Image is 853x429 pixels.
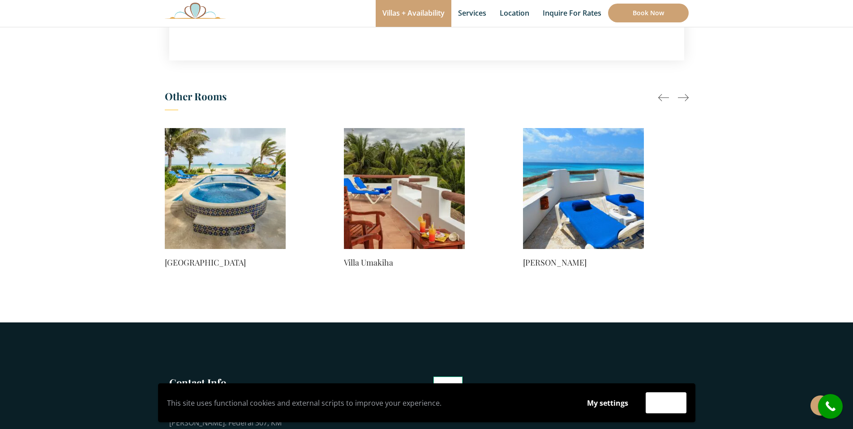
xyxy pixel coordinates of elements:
[433,377,463,420] img: Tripadvisor
[523,256,644,269] a: [PERSON_NAME]
[165,87,689,110] h3: Other Rooms
[579,393,637,413] button: My settings
[608,4,689,22] a: Book Now
[169,376,286,389] h3: Contact Info
[344,256,465,269] a: Villa Umakiha
[167,396,570,410] p: This site uses functional cookies and external scripts to improve your experience.
[646,392,686,413] button: Accept
[165,2,226,19] img: Awesome Logo
[165,256,286,269] a: [GEOGRAPHIC_DATA]
[820,396,840,416] i: call
[818,394,843,419] a: call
